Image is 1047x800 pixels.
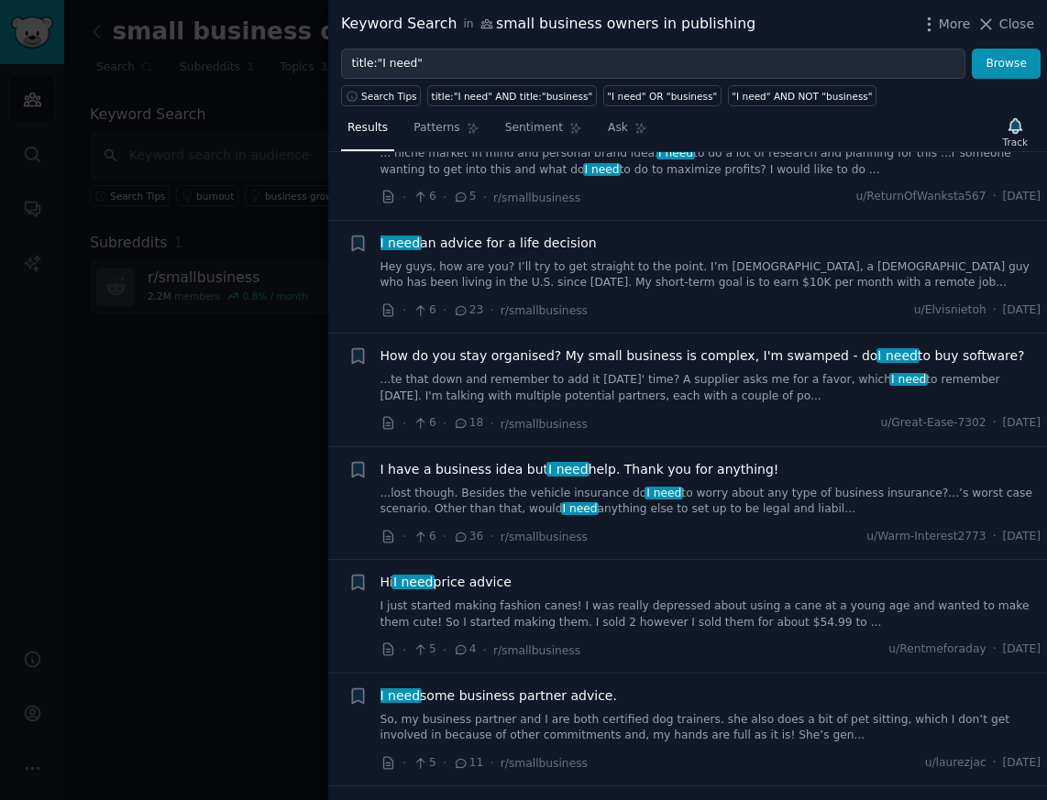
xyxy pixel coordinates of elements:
[380,346,1025,366] a: How do you stay organised? My small business is complex, I'm swamped - doI needto buy software?
[413,415,435,432] span: 6
[601,114,654,151] a: Ask
[413,755,435,772] span: 5
[443,753,446,773] span: ·
[914,302,986,319] span: u/Elvisnietoh
[380,234,597,253] span: an advice for a life decision
[402,527,406,546] span: ·
[1003,136,1028,148] div: Track
[453,529,483,545] span: 36
[453,415,483,432] span: 18
[855,189,986,205] span: u/ReturnOfWanksta567
[453,189,476,205] span: 5
[888,641,986,658] span: u/Rentmeforaday
[341,49,965,80] input: Try a keyword related to your business
[976,15,1034,34] button: Close
[341,114,394,151] a: Results
[443,414,446,433] span: ·
[993,755,997,772] span: ·
[501,418,588,431] span: r/smallbusiness
[380,686,617,706] a: I needsome business partner advice.
[501,304,588,317] span: r/smallbusiness
[463,16,473,33] span: in
[645,487,683,499] span: I need
[501,531,588,543] span: r/smallbusiness
[493,644,580,657] span: r/smallbusiness
[493,192,580,204] span: r/smallbusiness
[453,755,483,772] span: 11
[380,346,1025,366] span: How do you stay organised? My small business is complex, I'm swamped - do to buy software?
[993,302,997,319] span: ·
[490,414,493,433] span: ·
[443,188,446,207] span: ·
[728,85,876,106] a: "I need" AND NOT "business"
[361,90,417,103] span: Search Tips
[993,529,997,545] span: ·
[608,120,628,137] span: Ask
[925,755,986,772] span: u/laurezjac
[483,188,487,207] span: ·
[380,234,597,253] a: I needan advice for a life decision
[880,415,986,432] span: u/Great-Ease-7302
[505,120,563,137] span: Sentiment
[380,146,1041,178] a: ... niche market in mind and personal brand idea.I needto do a lot of research and planning for t...
[483,641,487,660] span: ·
[391,575,435,589] span: I need
[402,641,406,660] span: ·
[972,49,1041,80] button: Browse
[379,688,422,703] span: I need
[453,641,476,658] span: 4
[499,114,589,151] a: Sentiment
[889,373,928,386] span: I need
[866,529,986,545] span: u/Warm-Interest2773
[501,757,588,770] span: r/smallbusiness
[939,15,971,34] span: More
[380,372,1041,404] a: ...te that down and remember to add it [DATE]' time? A supplier asks me for a favor, whichI needt...
[380,460,779,479] span: I have a business idea but help. Thank you for anything!
[413,529,435,545] span: 6
[402,414,406,433] span: ·
[379,236,422,250] span: I need
[490,753,493,773] span: ·
[1003,755,1041,772] span: [DATE]
[380,486,1041,518] a: ...lost though. Besides the vehicle insurance doI needto worry about any type of business insuran...
[407,114,485,151] a: Patterns
[993,189,997,205] span: ·
[413,302,435,319] span: 6
[490,527,493,546] span: ·
[341,85,421,106] button: Search Tips
[583,163,622,176] span: I need
[380,259,1041,291] a: Hey guys, how are you? I’ll try to get straight to the point. I’m [DEMOGRAPHIC_DATA], a [DEMOGRAP...
[427,85,597,106] a: title:"I need" AND title:"business"
[432,90,593,103] div: title:"I need" AND title:"business"
[402,753,406,773] span: ·
[402,301,406,320] span: ·
[1003,529,1041,545] span: [DATE]
[413,641,435,658] span: 5
[603,85,722,106] a: "I need" OR "business"
[993,641,997,658] span: ·
[380,686,617,706] span: some business partner advice.
[443,641,446,660] span: ·
[347,120,388,137] span: Results
[1003,302,1041,319] span: [DATE]
[1003,189,1041,205] span: [DATE]
[876,348,920,363] span: I need
[561,502,600,515] span: I need
[999,15,1034,34] span: Close
[490,301,493,320] span: ·
[920,15,971,34] button: More
[380,712,1041,744] a: So, my business partner and I are both certified dog trainers. she also does a bit of pet sitting...
[341,13,755,36] div: Keyword Search small business owners in publishing
[546,462,590,477] span: I need
[413,120,459,137] span: Patterns
[380,460,779,479] a: I have a business idea butI needhelp. Thank you for anything!
[443,527,446,546] span: ·
[1003,641,1041,658] span: [DATE]
[402,188,406,207] span: ·
[380,573,512,592] span: Hi price advice
[380,598,1041,630] a: I just started making fashion canes! I was really depressed about using a cane at a young age and...
[997,113,1034,151] button: Track
[607,90,717,103] div: "I need" OR "business"
[413,189,435,205] span: 6
[1003,415,1041,432] span: [DATE]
